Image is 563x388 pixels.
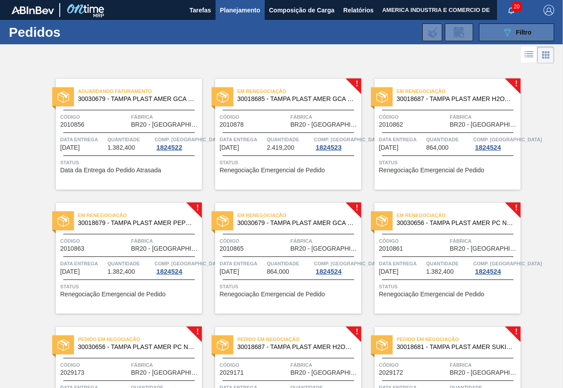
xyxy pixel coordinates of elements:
[60,144,80,151] span: 10/09/2025
[450,121,518,128] span: BR20 - Sapucaia
[202,79,361,190] a: !statusEm renegociação30018685 - TAMPA PLAST AMER GCA S/LINERCódigo2010878FábricaBR20 - [GEOGRAPH...
[376,339,388,351] img: status
[131,237,200,245] span: Fábrica
[217,215,228,227] img: status
[220,369,244,376] span: 2029171
[290,113,359,121] span: Fábrica
[60,121,85,128] span: 2010856
[60,291,166,298] span: Renegociação Emergencial de Pedido
[450,237,518,245] span: Fábrica
[131,121,200,128] span: BR20 - Sapucaia
[9,27,131,37] h1: Pedidos
[108,135,153,144] span: Quantidade
[220,361,288,369] span: Código
[237,344,354,350] span: 30018687 - TAMPA PLAST AMER H2OH LIMAO S/LINER
[220,158,359,167] span: Status
[154,259,223,268] span: Comp. Carga
[537,47,554,63] div: Visão em Cards
[397,96,513,102] span: 30018687 - TAMPA PLAST AMER H2OH LIMAO S/LINER
[60,113,129,121] span: Código
[314,268,343,275] div: 1824524
[426,268,454,275] span: 1.382,400
[379,282,518,291] span: Status
[60,282,200,291] span: Status
[290,121,359,128] span: BR20 - Sapucaia
[78,87,202,96] span: Aguardando Faturamento
[426,135,471,144] span: Quantidade
[78,335,202,344] span: Pedido em Negociação
[220,259,265,268] span: Data entrega
[220,268,239,275] span: 30/09/2025
[60,237,129,245] span: Código
[237,335,361,344] span: Pedido em Negociação
[220,291,325,298] span: Renegociação Emergencial de Pedido
[131,113,200,121] span: Fábrica
[12,6,54,14] img: TNhmsLtSVTkK8tSr43FrP2fwEKptu5GPRR3wAAAABJRU5ErkJggg==
[220,237,288,245] span: Código
[78,96,195,102] span: 30030679 - TAMPA PLAST AMER GCA ZERO NIV24
[237,96,354,102] span: 30018685 - TAMPA PLAST AMER GCA S/LINER
[154,135,200,151] a: Comp. [GEOGRAPHIC_DATA]1824522
[267,259,312,268] span: Quantidade
[189,5,211,16] span: Tarefas
[379,167,484,174] span: Renegociação Emergencial de Pedido
[60,361,129,369] span: Código
[267,135,312,144] span: Quantidade
[314,135,359,151] a: Comp. [GEOGRAPHIC_DATA]1824523
[422,23,442,41] div: Importar Negociações dos Pedidos
[397,344,513,350] span: 30018681 - TAMPA PLAST AMER SUKITA S/LINER
[290,369,359,376] span: BR20 - Sapucaia
[343,5,374,16] span: Relatórios
[544,5,554,16] img: Logout
[58,215,69,227] img: status
[220,144,239,151] span: 12/09/2025
[426,259,471,268] span: Quantidade
[397,335,521,344] span: Pedido em Negociação
[450,369,518,376] span: BR20 - Sapucaia
[220,245,244,252] span: 2010865
[60,245,85,252] span: 2010863
[108,268,135,275] span: 1.382,400
[445,23,473,41] div: Solicitação de Revisão de Pedidos
[60,158,200,167] span: Status
[60,369,85,376] span: 2029173
[379,158,518,167] span: Status
[473,268,502,275] div: 1824524
[379,259,424,268] span: Data entrega
[397,211,521,220] span: Em renegociação
[376,91,388,103] img: status
[154,144,184,151] div: 1824522
[154,259,200,275] a: Comp. [GEOGRAPHIC_DATA]1824524
[379,121,403,128] span: 2010862
[473,144,502,151] div: 1824524
[42,79,202,190] a: statusAguardando Faturamento30030679 - TAMPA PLAST AMER GCA ZERO NIV24Código2010856FábricaBR20 - ...
[60,268,80,275] span: 30/09/2025
[361,79,521,190] a: !statusEm renegociação30018687 - TAMPA PLAST AMER H2OH LIMAO S/LINERCódigo2010862FábricaBR20 - [G...
[512,2,521,12] span: 20
[516,29,532,36] span: Filtro
[473,259,518,275] a: Comp. [GEOGRAPHIC_DATA]1824524
[60,135,105,144] span: Data entrega
[379,361,447,369] span: Código
[237,211,361,220] span: Em renegociação
[361,203,521,314] a: !statusEm renegociação30030656 - TAMPA PLAST AMER PC NIV24Código2010861FábricaBR20 - [GEOGRAPHIC_...
[131,361,200,369] span: Fábrica
[78,211,202,220] span: Em renegociação
[473,135,518,151] a: Comp. [GEOGRAPHIC_DATA]1824524
[450,245,518,252] span: BR20 - Sapucaia
[237,87,361,96] span: Em renegociação
[473,135,542,144] span: Comp. Carga
[379,245,403,252] span: 2010861
[220,135,265,144] span: Data entrega
[154,135,223,144] span: Comp. Carga
[60,167,161,174] span: Data da Entrega do Pedido Atrasada
[131,245,200,252] span: BR20 - Sapucaia
[376,215,388,227] img: status
[42,203,202,314] a: !statusEm renegociação30018679 - TAMPA PLAST AMER PEPSI ZERO S/LINERCódigo2010863FábricaBR20 - [G...
[220,5,260,16] span: Planejamento
[314,259,382,268] span: Comp. Carga
[397,220,513,226] span: 30030656 - TAMPA PLAST AMER PC NIV24
[220,113,288,121] span: Código
[202,203,361,314] a: !statusEm renegociação30030679 - TAMPA PLAST AMER GCA ZERO NIV24Código2010865FábricaBR20 - [GEOGR...
[379,113,447,121] span: Código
